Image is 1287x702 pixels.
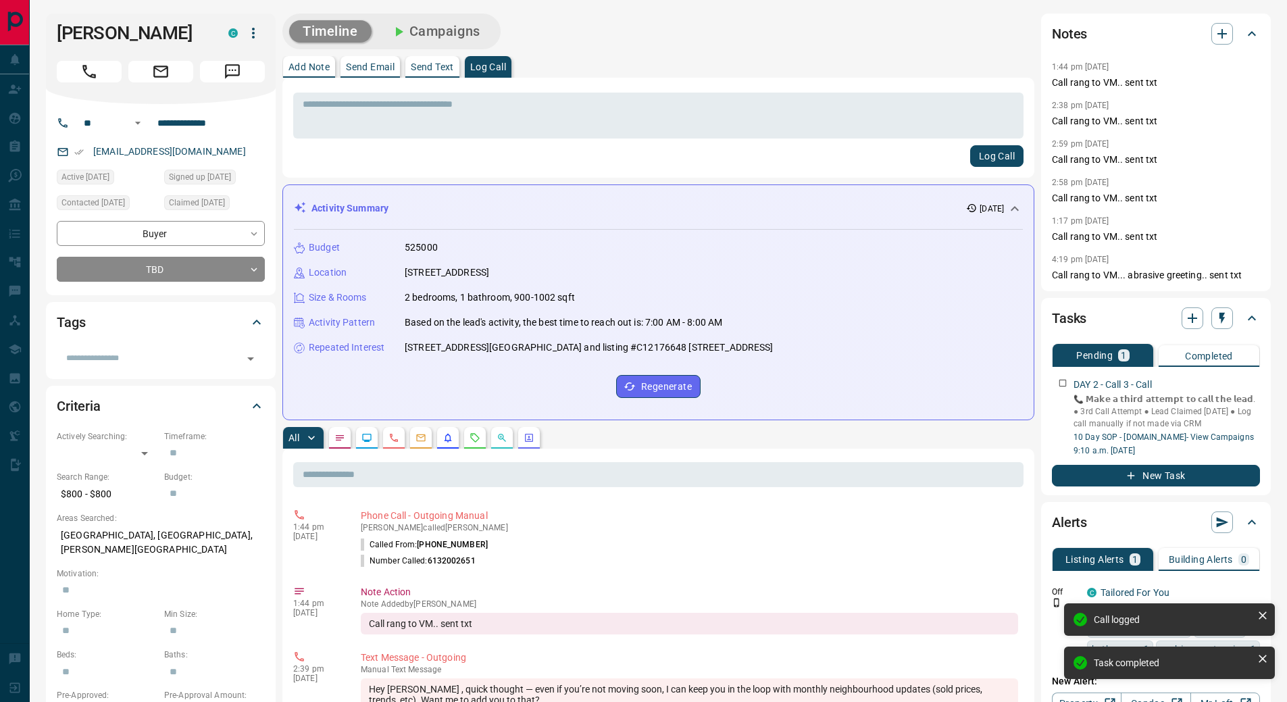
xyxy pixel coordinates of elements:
p: Pending [1076,351,1113,360]
div: Notes [1052,18,1260,50]
svg: Opportunities [497,432,507,443]
p: Motivation: [57,568,265,580]
span: Signed up [DATE] [169,170,231,184]
p: DAY 2 - Call 3 - Call [1074,378,1152,392]
span: Message [200,61,265,82]
p: Location [309,266,347,280]
h2: Alerts [1052,511,1087,533]
p: 📞 𝗠𝗮𝗸𝗲 𝗮 𝘁𝗵𝗶𝗿𝗱 𝗮𝘁𝘁𝗲𝗺𝗽𝘁 𝘁𝗼 𝗰𝗮𝗹𝗹 𝘁𝗵𝗲 𝗹𝗲𝗮𝗱. ● 3rd Call Attempt ● Lead Claimed [DATE] ● Log call manu... [1074,393,1260,430]
div: Tags [57,306,265,339]
p: Call rang to VM.. sent txt [1052,114,1260,128]
div: Thu Oct 09 2025 [57,195,157,214]
p: 1 [1121,351,1126,360]
p: Activity Pattern [309,316,375,330]
div: Buyer [57,221,265,246]
p: 1 [1132,555,1138,564]
p: Activity Summary [311,201,388,216]
p: 2:38 pm [DATE] [1052,101,1109,110]
div: TBD [57,257,265,282]
h2: Criteria [57,395,101,417]
svg: Requests [470,432,480,443]
div: Call rang to VM.. sent txt [361,613,1018,634]
svg: Push Notification Only [1052,598,1061,607]
svg: Listing Alerts [443,432,453,443]
p: [PERSON_NAME] called [PERSON_NAME] [361,523,1018,532]
p: 1:44 pm [293,599,340,608]
p: 9:10 a.m. [DATE] [1074,445,1260,457]
span: [PHONE_NUMBER] [417,540,488,549]
svg: Agent Actions [524,432,534,443]
p: Size & Rooms [309,291,367,305]
div: Thu Aug 07 2025 [57,170,157,189]
p: Home Type: [57,608,157,620]
p: Called From: [361,538,488,551]
svg: Lead Browsing Activity [361,432,372,443]
p: Search Range: [57,471,157,483]
div: Thu Aug 07 2025 [164,170,265,189]
p: Note Added by [PERSON_NAME] [361,599,1018,609]
p: [DATE] [293,608,340,618]
span: manual [361,665,389,674]
h2: Tags [57,311,85,333]
p: Based on the lead's activity, the best time to reach out is: 7:00 AM - 8:00 AM [405,316,722,330]
button: Regenerate [616,375,701,398]
p: Phone Call - Outgoing Manual [361,509,1018,523]
p: 0 [1241,555,1246,564]
p: Send Email [346,62,395,72]
div: condos.ca [228,28,238,38]
button: Campaigns [377,20,494,43]
p: Number Called: [361,555,476,567]
p: Areas Searched: [57,512,265,524]
button: New Task [1052,465,1260,486]
a: 10 Day SOP - [DOMAIN_NAME]- View Campaigns [1074,432,1254,442]
p: Add Note [288,62,330,72]
p: 2 bedrooms, 1 bathroom, 900-1002 sqft [405,291,575,305]
p: [STREET_ADDRESS] [405,266,489,280]
h1: [PERSON_NAME] [57,22,208,44]
p: [STREET_ADDRESS][GEOGRAPHIC_DATA] and listing #C12176648 [STREET_ADDRESS] [405,341,774,355]
p: Building Alerts [1169,555,1233,564]
a: Tailored For You [1101,587,1169,598]
p: Budget: [164,471,265,483]
span: Contacted [DATE] [61,196,125,209]
svg: Email Verified [74,147,84,157]
p: 1:17 pm [DATE] [1052,216,1109,226]
p: 2:39 pm [293,664,340,674]
button: Open [241,349,260,368]
p: Completed [1185,351,1233,361]
button: Log Call [970,145,1024,167]
div: condos.ca [1087,588,1096,597]
p: 2:58 pm [DATE] [1052,178,1109,187]
p: Note Action [361,585,1018,599]
span: Claimed [DATE] [169,196,225,209]
p: Actively Searching: [57,430,157,443]
p: [DATE] [293,674,340,683]
p: Call rang to VM... abrasive greeting.. sent txt [1052,268,1260,282]
div: Activity Summary[DATE] [294,196,1023,221]
svg: Emails [415,432,426,443]
p: Repeated Interest [309,341,384,355]
p: 525000 [405,241,438,255]
span: Email [128,61,193,82]
p: $800 - $800 [57,483,157,505]
p: Baths: [164,649,265,661]
p: Listing Alerts [1065,555,1124,564]
p: [DATE] [293,532,340,541]
p: Call rang to VM.. sent txt [1052,76,1260,90]
svg: Notes [334,432,345,443]
p: 1:44 pm [DATE] [1052,62,1109,72]
button: Timeline [289,20,372,43]
p: [GEOGRAPHIC_DATA], [GEOGRAPHIC_DATA], [PERSON_NAME][GEOGRAPHIC_DATA] [57,524,265,561]
span: 6132002651 [428,556,476,566]
p: Beds: [57,649,157,661]
button: Open [130,115,146,131]
p: Timeframe: [164,430,265,443]
h2: Tasks [1052,307,1086,329]
div: Tasks [1052,302,1260,334]
p: Send Text [411,62,454,72]
a: [EMAIL_ADDRESS][DOMAIN_NAME] [93,146,246,157]
p: Call rang to VM.. sent txt [1052,230,1260,244]
h2: Notes [1052,23,1087,45]
p: Text Message - Outgoing [361,651,1018,665]
p: Off [1052,586,1079,598]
